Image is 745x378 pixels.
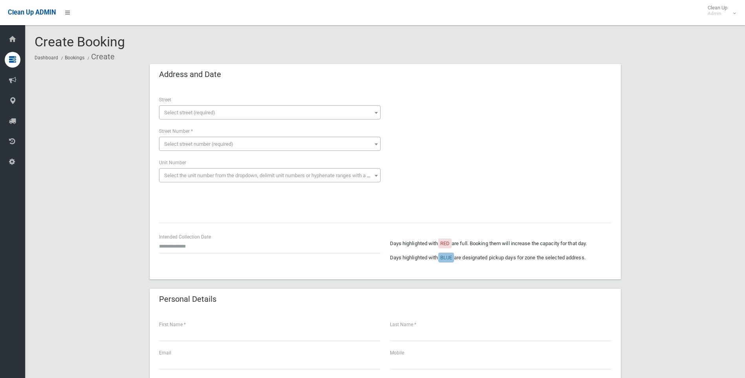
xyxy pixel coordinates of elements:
span: Clean Up [704,5,735,17]
header: Address and Date [150,67,231,82]
p: Days highlighted with are full. Booking them will increase the capacity for that day. [390,239,611,248]
small: Admin [708,11,727,17]
a: Bookings [65,55,84,61]
a: Dashboard [35,55,58,61]
span: Select street (required) [164,110,215,116]
header: Personal Details [150,292,226,307]
span: Create Booking [35,34,125,50]
li: Create [86,50,115,64]
p: Days highlighted with are designated pickup days for zone the selected address. [390,253,611,262]
span: BLUE [440,255,452,261]
span: Select the unit number from the dropdown, delimit unit numbers or hyphenate ranges with a comma [164,172,384,178]
span: Select street number (required) [164,141,233,147]
span: Clean Up ADMIN [8,9,56,16]
span: RED [440,240,450,246]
